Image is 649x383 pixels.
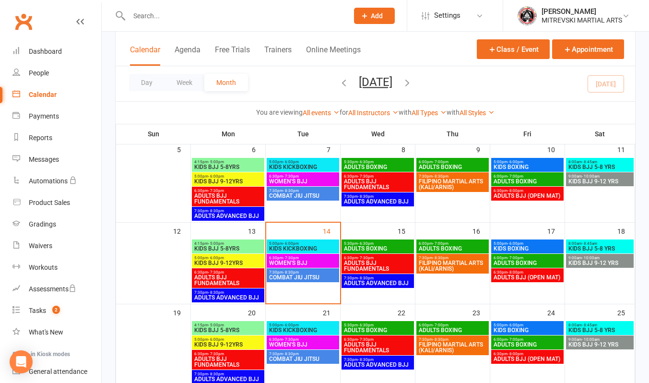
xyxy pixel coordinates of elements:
[418,337,487,342] span: 7:30pm
[12,10,35,34] a: Clubworx
[507,323,523,327] span: - 6:00pm
[447,108,460,116] strong: with
[343,241,412,246] span: 5:30pm
[194,179,262,184] span: KIDS BJJ 9-12YRS
[12,322,101,343] a: What's New
[418,160,487,164] span: 6:00pm
[343,179,412,190] span: ADULTS BJJ FUNDAMENTALS
[269,189,337,193] span: 7:30pm
[283,174,299,179] span: - 7:30pm
[269,179,337,184] span: WOMEN'S BJJ
[493,342,562,347] span: ADULTS BOXING
[493,337,562,342] span: 6:00pm
[283,189,299,193] span: - 8:30pm
[269,275,337,280] span: COMBAT JIU JITSU
[194,352,262,356] span: 6:30pm
[358,337,374,342] span: - 7:30pm
[418,179,487,190] span: FILIPINO MARTIAL ARTS (KALI/ARNIS)
[542,7,622,16] div: [PERSON_NAME]
[269,160,337,164] span: 5:00pm
[208,160,224,164] span: - 5:00pm
[248,304,265,320] div: 20
[12,235,101,257] a: Waivers
[359,75,392,89] button: [DATE]
[358,174,374,179] span: - 7:30pm
[194,295,262,300] span: ADULTS ADVANCED BJJ
[283,337,299,342] span: - 7:30pm
[194,160,262,164] span: 4:15pm
[12,84,101,106] a: Calendar
[418,342,487,353] span: FILIPINO MARTIAL ARTS (KALI/ARNIS)
[493,241,562,246] span: 5:00pm
[194,260,262,266] span: KIDS BJJ 9-12YRS
[126,9,342,23] input: Search...
[208,352,224,356] span: - 7:30pm
[269,337,337,342] span: 6:30pm
[269,352,337,356] span: 7:30pm
[493,164,562,170] span: KIDS BOXING
[568,179,632,184] span: KIDS BJJ 9-12 YRS
[194,213,262,219] span: ADULTS ADVANCED BJJ
[343,160,412,164] span: 5:30pm
[208,270,224,275] span: - 7:30pm
[547,141,565,157] div: 10
[269,356,337,362] span: COMBAT JIU JITSU
[269,342,337,347] span: WOMEN'S BJJ
[269,323,337,327] span: 5:00pm
[568,256,632,260] span: 9:00am
[29,134,52,142] div: Reports
[10,350,33,373] div: Open Intercom Messenger
[12,62,101,84] a: People
[194,372,262,376] span: 7:30pm
[173,223,190,239] div: 12
[518,6,537,25] img: thumb_image1560256005.png
[194,337,262,342] span: 5:00pm
[343,327,412,333] span: ADULTS BOXING
[490,124,565,144] th: Fri
[12,127,101,149] a: Reports
[371,12,383,20] span: Add
[343,174,412,179] span: 6:30pm
[177,141,190,157] div: 5
[269,246,337,251] span: KIDS KICKBOXING
[433,256,448,260] span: - 8:30pm
[434,5,460,26] span: Settings
[415,124,490,144] th: Thu
[433,323,448,327] span: - 7:00pm
[269,256,337,260] span: 6:30pm
[354,8,395,24] button: Add
[399,108,412,116] strong: with
[208,256,224,260] span: - 6:00pm
[341,124,415,144] th: Wed
[343,358,412,362] span: 7:30pm
[12,149,101,170] a: Messages
[493,189,562,193] span: 6:30pm
[477,39,550,59] button: Class / Event
[29,199,70,206] div: Product Sales
[29,48,62,55] div: Dashboard
[433,174,448,179] span: - 8:30pm
[303,109,340,117] a: All events
[194,275,262,286] span: ADULTS BJJ FUNDAMENTALS
[472,223,490,239] div: 16
[194,356,262,368] span: ADULTS BJJ FUNDAMENTALS
[398,223,415,239] div: 15
[547,304,565,320] div: 24
[29,156,59,163] div: Messages
[412,109,447,117] a: All Types
[418,323,487,327] span: 6:00pm
[12,278,101,300] a: Assessments
[507,174,523,179] span: - 7:00pm
[204,74,248,91] button: Month
[358,241,374,246] span: - 6:30pm
[306,45,361,66] button: Online Meetings
[507,189,523,193] span: - 8:00pm
[493,352,562,356] span: 6:30pm
[493,179,562,184] span: ADULTS BOXING
[547,223,565,239] div: 17
[269,174,337,179] span: 6:30pm
[507,241,523,246] span: - 6:00pm
[493,323,562,327] span: 5:00pm
[493,246,562,251] span: KIDS BOXING
[29,285,76,293] div: Assessments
